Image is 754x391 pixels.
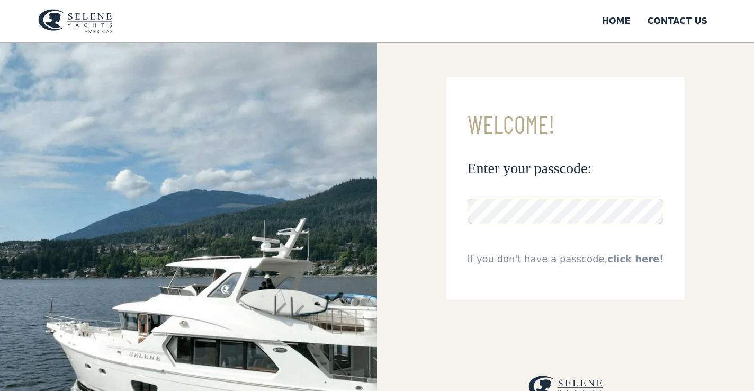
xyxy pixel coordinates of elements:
[607,253,663,264] a: click here!
[468,252,664,266] div: If you don't have a passcode,
[38,9,113,33] img: logo
[647,15,707,28] div: Contact US
[468,111,664,138] h3: Welcome!
[602,15,631,28] div: Home
[468,159,664,177] h3: Enter your passcode:
[446,77,685,300] form: Email Form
